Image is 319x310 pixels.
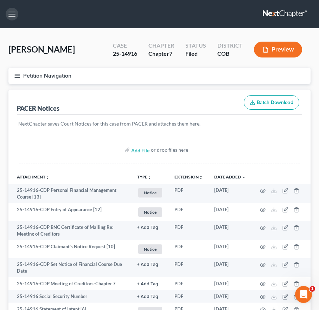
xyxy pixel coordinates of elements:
[137,294,158,299] button: + Add Tag
[209,221,251,240] td: [DATE]
[17,174,50,180] a: Attachmentunfold_more
[137,206,163,218] a: Notice
[169,290,209,303] td: PDF
[18,120,301,127] p: NextChapter saves Court Notices for this case from PACER and attaches them here.
[185,50,206,58] div: Filed
[244,95,299,110] button: Batch Download
[45,175,50,180] i: unfold_more
[209,240,251,258] td: [DATE]
[148,42,174,50] div: Chapter
[169,184,209,203] td: PDF
[217,42,243,50] div: District
[8,240,132,258] td: 25-14916-CDP Claimant's Notice Request [10]
[169,203,209,221] td: PDF
[169,240,209,258] td: PDF
[8,221,132,240] td: 25-14916-CDP BNC Certificate of Mailing Re: Meeting of Creditors
[209,277,251,290] td: [DATE]
[217,50,243,58] div: COB
[169,50,172,57] span: 7
[209,290,251,303] td: [DATE]
[169,221,209,240] td: PDF
[137,175,152,180] button: TYPEunfold_more
[113,42,137,50] div: Case
[17,104,59,113] div: PACER Notices
[169,277,209,290] td: PDF
[147,175,152,180] i: unfold_more
[8,68,311,84] button: Petition Navigation
[199,175,203,180] i: unfold_more
[8,290,132,303] td: 25-14916 Social Security Number
[137,280,163,287] a: + Add Tag
[8,184,132,203] td: 25-14916-CDP Personal Financial Management Course [13]
[257,99,293,105] span: Batch Download
[295,286,312,303] iframe: Intercom live chat
[310,286,315,292] span: 1
[148,50,174,58] div: Chapter
[185,42,206,50] div: Status
[137,262,158,267] button: + Add Tag
[138,207,162,217] span: Notice
[8,258,132,278] td: 25-14916-CDP Set Notice of Financial Course Due Date
[254,42,302,57] button: Preview
[8,203,132,221] td: 25-14916-CDP Entry of Appearance [12]
[169,258,209,278] td: PDF
[242,175,246,180] i: expand_more
[174,174,203,180] a: Extensionunfold_more
[214,174,246,180] a: Date Added expand_more
[209,258,251,278] td: [DATE]
[113,50,137,58] div: 25-14916
[137,293,163,300] a: + Add Tag
[137,261,163,268] a: + Add Tag
[8,277,132,290] td: 25-14916-CDP Meeting of Creditors-Chapter 7
[137,187,163,199] a: Notice
[137,243,163,255] a: Notice
[209,184,251,203] td: [DATE]
[209,203,251,221] td: [DATE]
[137,282,158,286] button: + Add Tag
[8,44,75,54] span: [PERSON_NAME]
[138,188,162,197] span: Notice
[151,146,188,153] div: or drop files here
[138,244,162,254] span: Notice
[137,224,163,231] a: + Add Tag
[137,225,158,230] button: + Add Tag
